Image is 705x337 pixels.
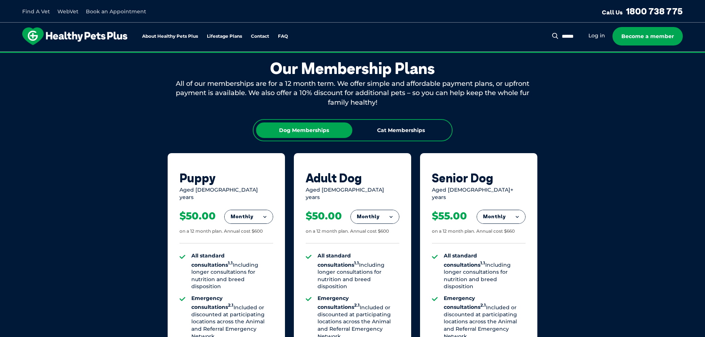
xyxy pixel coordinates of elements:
[354,303,360,308] sup: 2.1
[168,79,538,107] div: All of our memberships are for a 12 month term. We offer simple and affordable payment plans, or ...
[602,9,623,16] span: Call Us
[602,6,683,17] a: Call Us1800 738 775
[179,171,273,185] div: Puppy
[251,34,269,39] a: Contact
[432,186,526,201] div: Aged [DEMOGRAPHIC_DATA]+ years
[306,228,389,235] div: on a 12 month plan. Annual cost $600
[22,27,127,45] img: hpp-logo
[256,122,352,138] div: Dog Memberships
[207,34,242,39] a: Lifestage Plans
[480,260,485,266] sup: 1.1
[225,210,273,223] button: Monthly
[228,303,234,308] sup: 2.1
[351,210,399,223] button: Monthly
[432,210,467,222] div: $55.00
[318,252,399,290] li: Including longer consultations for nutrition and breed disposition
[477,210,525,223] button: Monthly
[142,34,198,39] a: About Healthy Pets Plus
[278,34,288,39] a: FAQ
[551,32,560,40] button: Search
[444,252,526,290] li: Including longer consultations for nutrition and breed disposition
[306,186,399,201] div: Aged [DEMOGRAPHIC_DATA] years
[191,252,273,290] li: Including longer consultations for nutrition and breed disposition
[191,252,233,268] strong: All standard consultations
[86,8,146,15] a: Book an Appointment
[432,171,526,185] div: Senior Dog
[354,260,359,266] sup: 1.1
[214,52,491,58] span: Proactive, preventative wellness program designed to keep your pet healthier and happier for longer
[444,252,485,268] strong: All standard consultations
[588,32,605,39] a: Log in
[444,295,486,310] strong: Emergency consultations
[306,171,399,185] div: Adult Dog
[22,8,50,15] a: Find A Vet
[228,260,233,266] sup: 1.1
[306,210,342,222] div: $50.00
[432,228,515,235] div: on a 12 month plan. Annual cost $660
[318,295,360,310] strong: Emergency consultations
[179,210,216,222] div: $50.00
[612,27,683,46] a: Become a member
[353,122,449,138] div: Cat Memberships
[318,252,359,268] strong: All standard consultations
[179,186,273,201] div: Aged [DEMOGRAPHIC_DATA] years
[191,295,234,310] strong: Emergency consultations
[480,303,486,308] sup: 2.1
[168,59,538,78] div: Our Membership Plans
[179,228,263,235] div: on a 12 month plan. Annual cost $600
[57,8,78,15] a: WebVet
